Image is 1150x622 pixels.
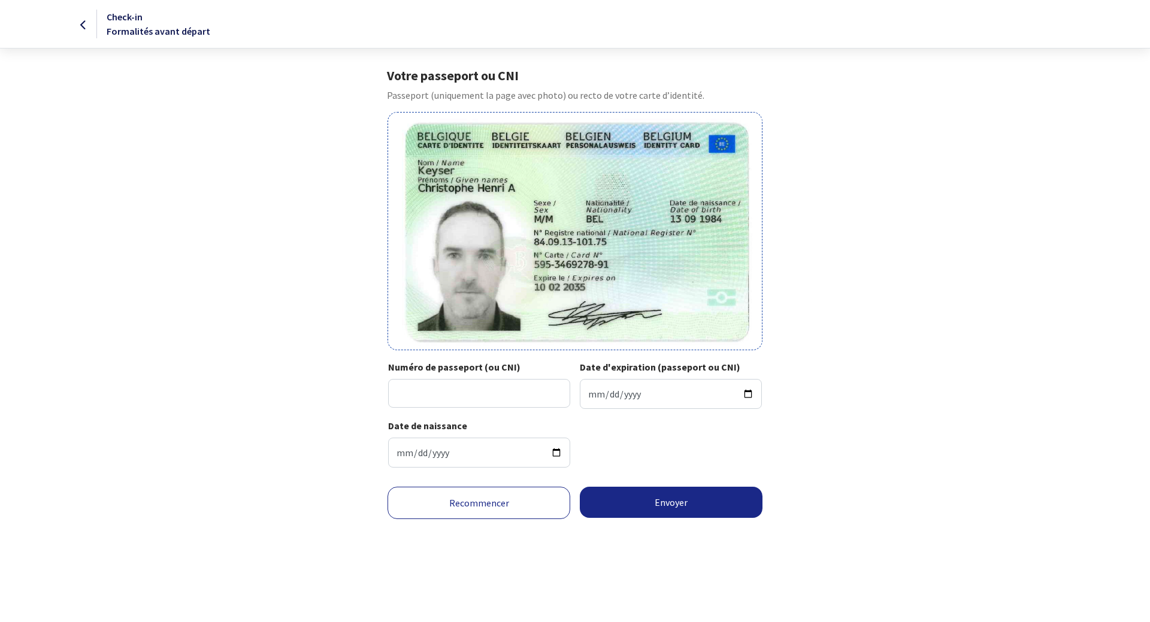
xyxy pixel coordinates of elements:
a: Recommencer [388,487,570,519]
p: Passeport (uniquement la page avec photo) ou recto de votre carte d’identité. [387,88,762,102]
span: Check-in Formalités avant départ [107,11,210,37]
strong: Date d'expiration (passeport ou CNI) [580,361,740,373]
strong: Numéro de passeport (ou CNI) [388,361,520,373]
h1: Votre passeport ou CNI [387,68,762,83]
img: keyser-christophe.png [398,113,752,350]
button: Envoyer [580,487,762,518]
strong: Date de naissance [388,420,467,432]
